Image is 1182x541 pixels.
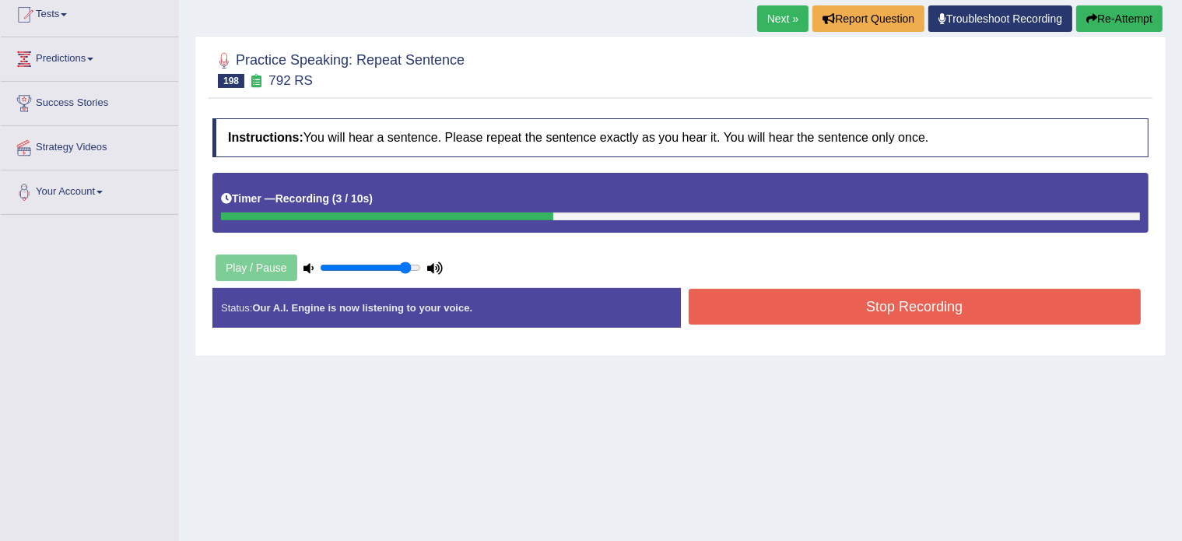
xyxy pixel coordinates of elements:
[1076,5,1163,32] button: Re-Attempt
[212,49,465,88] h2: Practice Speaking: Repeat Sentence
[928,5,1072,32] a: Troubleshoot Recording
[268,73,313,88] small: 792 RS
[1,82,178,121] a: Success Stories
[212,118,1149,157] h4: You will hear a sentence. Please repeat the sentence exactly as you hear it. You will hear the se...
[369,192,373,205] b: )
[248,74,265,89] small: Exam occurring question
[332,192,336,205] b: (
[218,74,244,88] span: 198
[228,131,303,144] b: Instructions:
[812,5,924,32] button: Report Question
[212,288,681,328] div: Status:
[1,126,178,165] a: Strategy Videos
[757,5,808,32] a: Next »
[336,192,370,205] b: 3 / 10s
[1,37,178,76] a: Predictions
[1,170,178,209] a: Your Account
[252,302,472,314] strong: Our A.I. Engine is now listening to your voice.
[275,192,329,205] b: Recording
[689,289,1142,325] button: Stop Recording
[221,193,373,205] h5: Timer —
